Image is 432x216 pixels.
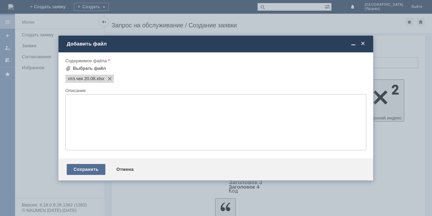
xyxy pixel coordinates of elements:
span: отл.чек 20.08.xlsx [95,76,104,81]
div: Выбрать файл [73,66,106,71]
div: Содержимое файла [65,59,365,63]
div: Описание [65,88,365,93]
span: Закрыть [359,41,366,47]
span: Свернуть (Ctrl + M) [350,41,357,47]
div: Добавить файл [67,41,366,47]
span: отл.чек 20.08.xlsx [68,76,95,81]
